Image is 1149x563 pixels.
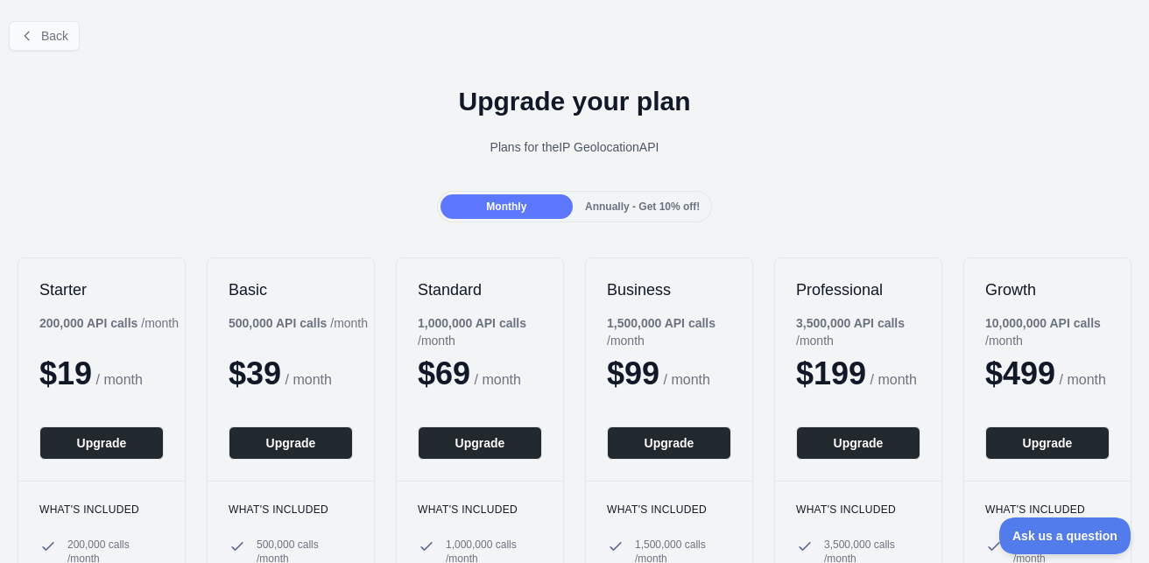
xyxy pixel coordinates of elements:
div: / month [418,314,563,349]
b: 3,500,000 API calls [796,316,905,330]
span: $ 69 [418,355,470,391]
h2: Business [607,279,731,300]
span: $ 99 [607,355,659,391]
div: / month [985,314,1131,349]
div: / month [796,314,941,349]
iframe: Toggle Customer Support [999,517,1131,554]
h2: Standard [418,279,542,300]
h2: Growth [985,279,1110,300]
b: 1,000,000 API calls [418,316,526,330]
span: $ 499 [985,355,1055,391]
b: 10,000,000 API calls [985,316,1101,330]
b: 1,500,000 API calls [607,316,715,330]
div: / month [607,314,752,349]
span: $ 199 [796,355,866,391]
h2: Professional [796,279,920,300]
